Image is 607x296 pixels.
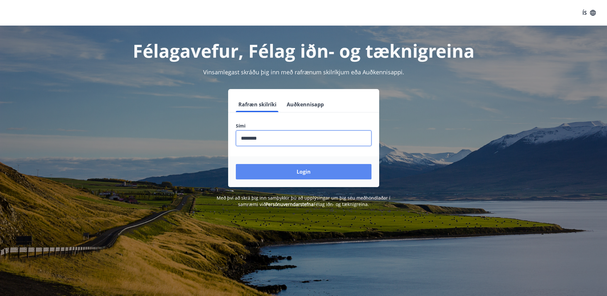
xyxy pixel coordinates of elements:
span: Með því að skrá þig inn samþykkir þú að upplýsingar um þig séu meðhöndlaðar í samræmi við Félag i... [217,195,390,207]
button: Login [236,164,371,179]
span: Vinsamlegast skráðu þig inn með rafrænum skilríkjum eða Auðkennisappi. [203,68,404,76]
button: ÍS [579,7,599,19]
a: Persónuverndarstefna [266,201,314,207]
button: Auðkennisapp [284,97,326,112]
button: Rafræn skilríki [236,97,279,112]
label: Sími [236,123,371,129]
h1: Félagavefur, Félag iðn- og tæknigreina [81,38,526,63]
